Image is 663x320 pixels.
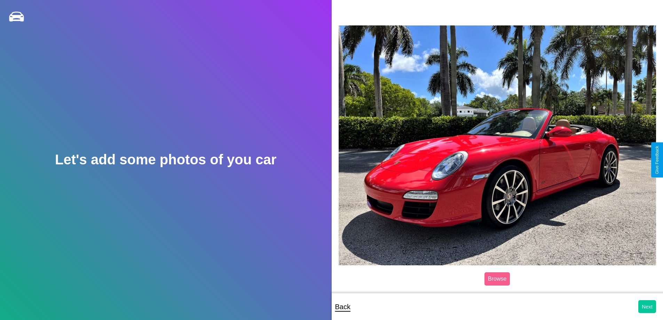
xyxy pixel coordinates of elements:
[335,301,350,313] p: Back
[655,146,660,174] div: Give Feedback
[638,300,656,313] button: Next
[339,25,656,265] img: posted
[55,152,276,167] h2: Let's add some photos of you car
[484,272,510,286] label: Browse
